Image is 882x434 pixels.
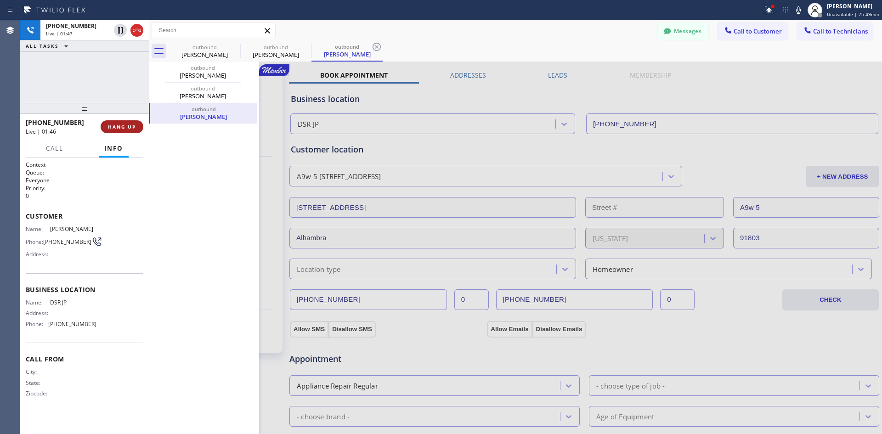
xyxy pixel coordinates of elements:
div: [PERSON_NAME] [151,113,256,121]
span: Address: [26,251,50,258]
div: [PERSON_NAME] [150,92,256,100]
h2: Priority: [26,184,143,192]
span: [PERSON_NAME] [50,225,96,232]
span: Phone: [26,238,43,245]
div: Rosa Merritt [150,82,256,103]
div: Rosa Merritt [150,62,256,82]
button: HANG UP [101,120,143,133]
span: Name: [26,299,50,306]
button: ALL TASKS [20,40,77,51]
span: Zipcode: [26,390,50,397]
div: outbound [151,106,256,113]
span: Live | 01:47 [46,30,73,37]
div: outbound [150,64,256,71]
span: Phone: [26,321,48,327]
p: 0 [26,192,143,200]
span: Live | 01:46 [26,128,56,135]
div: [PERSON_NAME] [150,71,256,79]
span: [PHONE_NUMBER] [43,238,91,245]
span: City: [26,368,50,375]
div: outbound [150,85,256,92]
span: Call [46,144,63,152]
div: Rosa Merritt [151,103,256,124]
span: Info [104,144,123,152]
span: Business location [26,285,143,294]
span: Call to Technicians [813,27,868,35]
button: Hang up [130,24,143,37]
button: Info [99,140,129,158]
span: HANG UP [108,124,136,130]
div: Rosa Merritt [241,41,311,62]
span: Address: [26,310,50,316]
span: ALL TASKS [26,43,59,49]
div: [PERSON_NAME] [241,51,311,59]
div: outbound [170,44,239,51]
span: State: [26,379,50,386]
div: [PERSON_NAME] [827,2,879,10]
span: Name: [26,225,50,232]
input: Search [152,23,275,38]
span: [PHONE_NUMBER] [46,22,96,30]
span: DSR JP [50,299,96,306]
p: Everyone [26,176,143,184]
button: Hold Customer [114,24,127,37]
button: Call to Technicians [797,23,873,40]
div: Rosa Merritt [170,41,239,62]
h2: Queue: [26,169,143,176]
span: [PHONE_NUMBER] [26,118,84,127]
button: Call to Customer [718,23,788,40]
div: [PERSON_NAME] [312,50,382,58]
button: Mute [792,4,805,17]
span: Customer [26,212,143,220]
button: Call [40,140,69,158]
div: [PERSON_NAME] [170,51,239,59]
button: Messages [658,23,708,40]
div: Rosa Merritt [312,41,382,61]
span: [PHONE_NUMBER] [48,321,96,327]
div: outbound [241,44,311,51]
h1: Context [26,161,143,169]
span: Unavailable | 7h 49min [827,11,879,17]
span: Call From [26,355,143,363]
div: outbound [312,43,382,50]
span: Call to Customer [734,27,782,35]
